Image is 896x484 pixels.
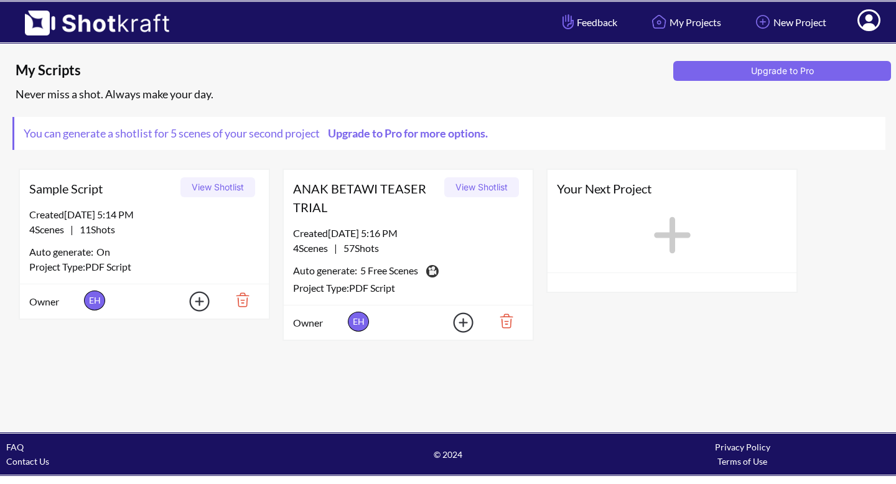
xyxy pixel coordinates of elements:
span: 57 Shots [337,242,379,254]
img: Add Icon [170,287,213,315]
span: Feedback [559,15,617,29]
span: ANAK BETAWI TEASER TRIAL [293,179,440,216]
span: EH [84,291,105,310]
span: Owner [293,315,345,330]
img: Home Icon [648,11,670,32]
span: Sample Script [29,179,176,198]
div: Project Type: PDF Script [29,259,259,274]
span: © 2024 [301,447,595,462]
div: Privacy Policy [595,440,890,454]
a: Upgrade to Pro for more options. [320,126,494,140]
button: View Shotlist [180,177,255,197]
span: 4 Scenes [29,223,70,235]
a: New Project [743,6,836,39]
span: EH [348,312,369,332]
a: My Projects [639,6,730,39]
img: Add Icon [752,11,773,32]
div: Never miss a shot. Always make your day. [12,84,890,105]
span: Owner [29,294,81,309]
div: Terms of Use [595,454,890,468]
span: Auto generate: [29,244,96,259]
span: | [293,241,379,256]
img: Hand Icon [559,11,577,32]
div: Created [DATE] 5:16 PM [293,226,523,241]
a: Contact Us [6,456,49,467]
img: Trash Icon [217,289,259,310]
a: FAQ [6,442,24,452]
button: Upgrade to Pro [673,61,891,81]
img: Camera Icon [423,262,441,281]
button: View Shotlist [444,177,519,197]
span: My Scripts [16,61,669,80]
span: 5 Free Scenes [360,263,418,281]
span: On [96,244,110,259]
div: Project Type: PDF Script [293,281,523,296]
span: You can generate a shotlist for [14,117,503,150]
span: Auto generate: [293,263,360,281]
div: Created [DATE] 5:14 PM [29,207,259,222]
span: | [29,222,115,237]
span: 4 Scenes [293,242,334,254]
span: 5 scenes of your second project [169,126,320,140]
img: Trash Icon [480,310,523,332]
span: Your Next Project [557,179,787,198]
img: Add Icon [434,309,477,337]
span: 11 Shots [73,223,115,235]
